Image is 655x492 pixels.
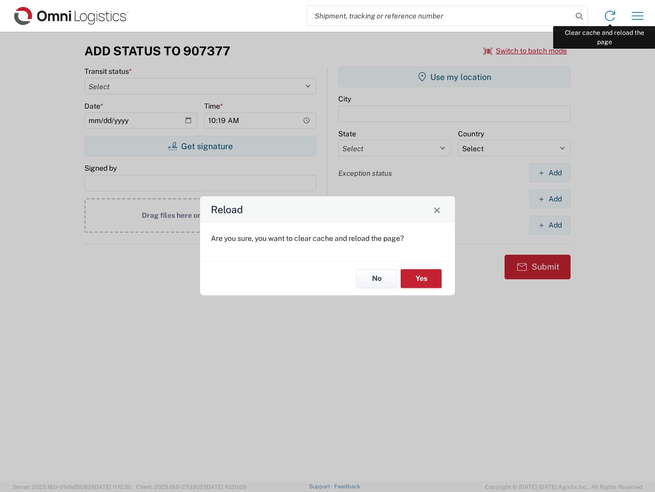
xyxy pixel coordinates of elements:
button: No [356,269,397,288]
input: Shipment, tracking or reference number [307,6,572,26]
p: Are you sure, you want to clear cache and reload the page? [211,234,444,243]
button: Close [430,202,444,217]
button: Yes [401,269,442,288]
h4: Reload [211,202,243,217]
